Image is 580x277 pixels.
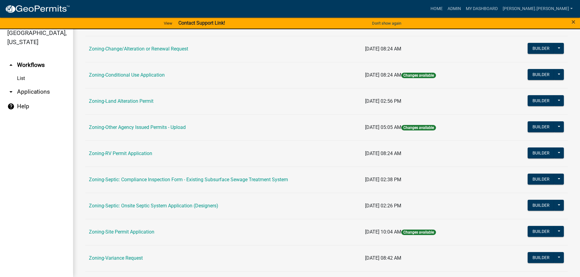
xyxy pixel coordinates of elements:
button: Close [571,18,575,26]
a: Zoning-Change/Alteration or Renewal Request [89,46,188,52]
button: Builder [528,252,554,263]
button: Builder [528,95,554,106]
span: Changes available [401,73,436,78]
span: [DATE] 02:38 PM [365,177,401,182]
span: × [571,18,575,26]
span: [DATE] 08:24 AM [365,151,401,156]
a: Admin [445,3,463,15]
span: [DATE] 02:26 PM [365,203,401,209]
span: Changes available [401,230,436,235]
span: [DATE] 10:04 AM [365,229,401,235]
a: Zoning-Septic: Onsite Septic System Application (Designers) [89,203,218,209]
a: Zoning-Conditional Use Application [89,72,165,78]
i: arrow_drop_down [7,88,15,95]
span: [DATE] 05:05 AM [365,124,401,130]
span: [DATE] 02:56 PM [365,98,401,104]
button: Builder [528,69,554,80]
a: Zoning-Site Permit Application [89,229,154,235]
span: Changes available [401,125,436,130]
button: Builder [528,43,554,54]
button: Don't show again [370,18,404,28]
span: [DATE] 08:24 AM [365,46,401,52]
span: [DATE] 08:42 AM [365,255,401,261]
a: Zoning-Septic: Compliance Inspection Form - Existing Subsurface Sewage Treatment System [89,177,288,182]
button: Builder [528,200,554,211]
button: Builder [528,147,554,158]
span: [DATE] 08:24 AM [365,72,401,78]
a: Zoning-RV Permit Application [89,151,152,156]
a: View [161,18,175,28]
a: My Dashboard [463,3,500,15]
a: Home [428,3,445,15]
a: Zoning-Other Agency Issued Permits - Upload [89,124,186,130]
i: help [7,103,15,110]
a: [PERSON_NAME].[PERSON_NAME] [500,3,575,15]
i: arrow_drop_up [7,61,15,69]
a: Zoning-Land Alteration Permit [89,98,153,104]
a: Zoning-Variance Request [89,255,143,261]
button: Builder [528,174,554,185]
strong: Contact Support Link! [178,20,225,26]
button: Builder [528,121,554,132]
button: Builder [528,226,554,237]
